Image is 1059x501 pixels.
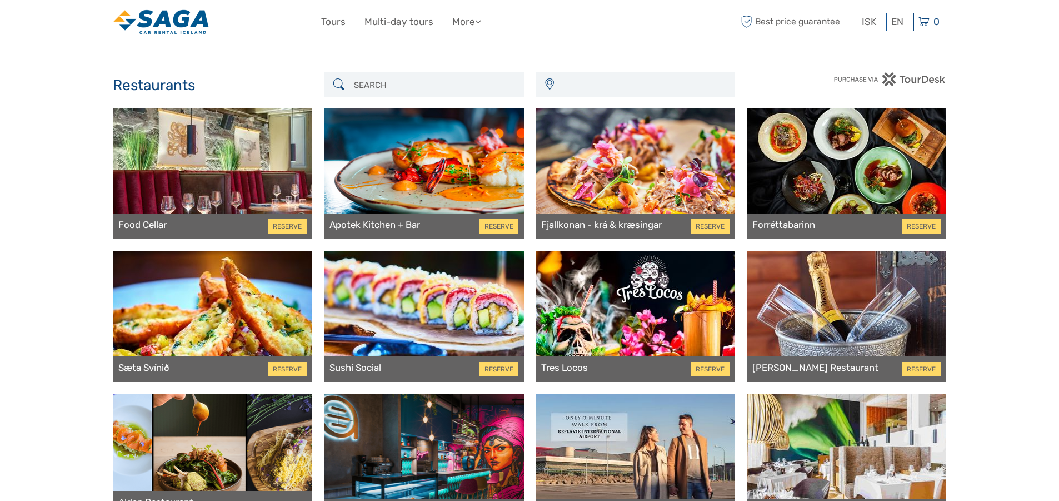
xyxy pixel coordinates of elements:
a: RESERVE [268,219,307,234]
a: Sæta Svínið [118,362,169,373]
a: RESERVE [902,362,941,376]
a: [PERSON_NAME] Restaurant [752,362,878,373]
a: RESERVE [479,219,518,234]
a: More [452,14,481,30]
img: 3406-8afaa5dc-78b9-46c7-9589-349034b5856c_logo_small.png [113,8,210,36]
img: PurchaseViaTourDesk.png [833,72,946,86]
a: RESERVE [268,362,307,376]
a: RESERVE [691,219,730,234]
a: Tres Locos [541,362,588,373]
a: Multi-day tours [364,14,433,30]
a: Sushi Social [329,362,381,373]
a: Food Cellar [118,219,167,230]
a: Tours [321,14,346,30]
div: EN [886,13,908,31]
span: 0 [932,16,941,27]
span: ISK [862,16,876,27]
input: SEARCH [349,75,518,95]
a: RESERVE [691,362,730,376]
a: Apotek Kitchen + Bar [329,219,420,230]
a: RESERVE [479,362,518,376]
a: Forréttabarinn [752,219,815,230]
span: Best price guarantee [738,13,854,31]
a: Fjallkonan - krá & kræsingar [541,219,662,230]
a: RESERVE [902,219,941,234]
h2: Restaurants [113,77,312,95]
